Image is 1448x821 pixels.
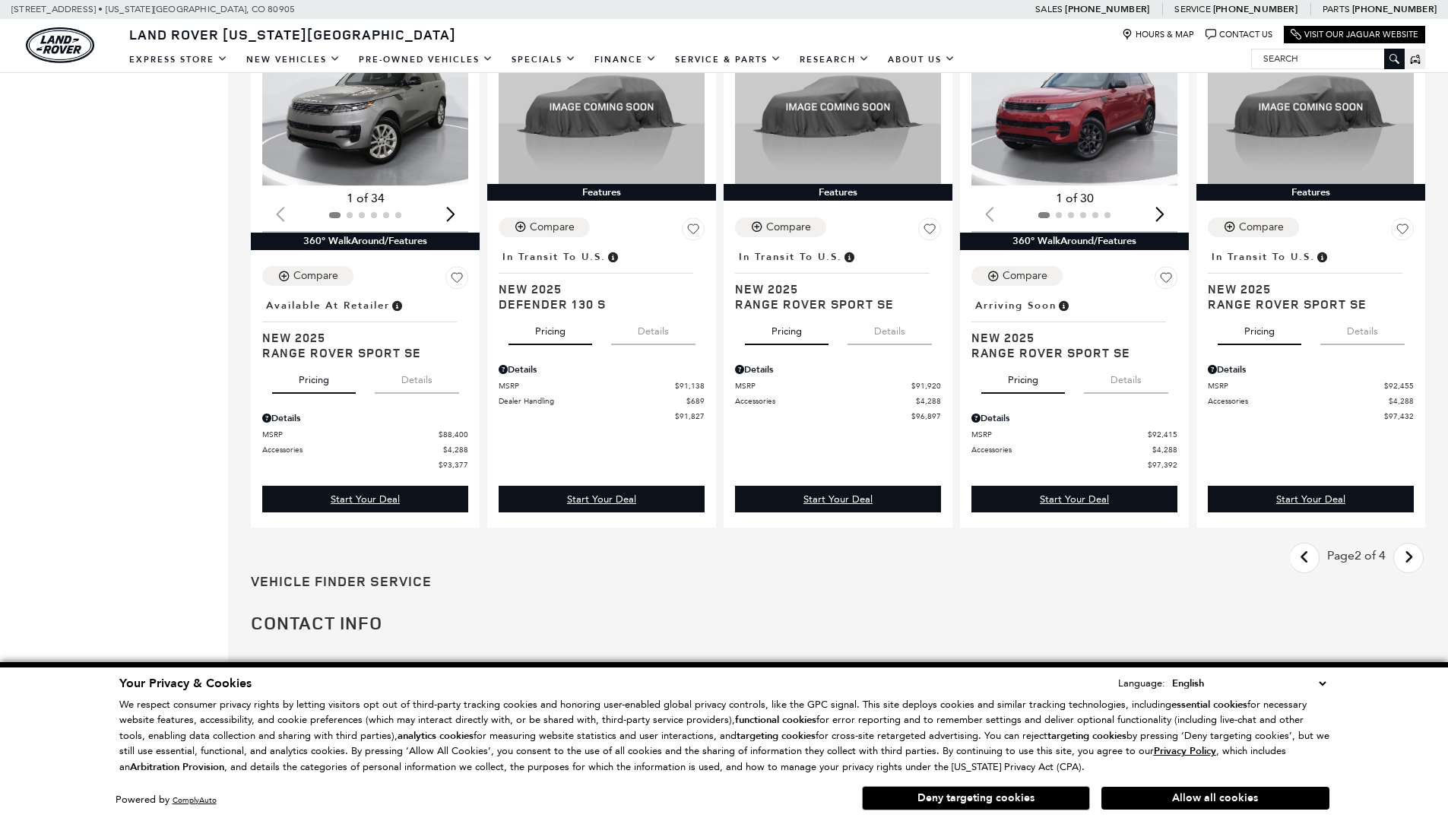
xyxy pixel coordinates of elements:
[499,281,693,296] span: New 2025
[735,486,941,512] div: undefined - Range Rover Sport SE
[1206,29,1272,40] a: Contact Us
[791,46,879,73] a: Research
[611,312,695,345] button: details tab
[1320,312,1405,345] button: details tab
[1252,49,1404,68] input: Search
[1208,217,1299,237] button: Compare Vehicle
[1208,395,1389,407] span: Accessories
[262,30,471,186] img: 2025 Land Rover Range Rover Sport SE 1
[119,697,1329,775] p: We respect consumer privacy rights by letting visitors opt out of third-party tracking cookies an...
[499,395,705,407] a: Dealer Handling $689
[911,410,941,422] span: $96,897
[262,30,471,186] div: 1 / 2
[130,760,224,774] strong: Arbitration Provision
[1154,744,1216,758] u: Privacy Policy
[745,312,829,345] button: pricing tab
[1101,787,1329,810] button: Allow all cookies
[1391,217,1414,246] button: Save Vehicle
[971,295,1177,360] a: Arriving SoonNew 2025Range Rover Sport SE
[735,296,930,312] span: Range Rover Sport SE
[1320,543,1393,573] div: Page 2 of 4
[862,786,1090,810] button: Deny targeting cookies
[1208,30,1414,184] img: 2025 Land Rover Range Rover Sport SE
[262,190,468,207] div: 1 of 34
[499,363,705,376] div: Pricing Details - Defender 130 S
[971,429,1148,440] span: MSRP
[443,444,468,455] span: $4,288
[735,380,941,391] a: MSRP $91,920
[971,486,1177,512] div: undefined - Range Rover Sport SE
[530,220,575,234] div: Compare
[739,249,842,265] span: In Transit to U.S.
[499,30,705,184] img: 2025 Land Rover Defender 130 S
[735,395,916,407] span: Accessories
[971,266,1063,286] button: Compare Vehicle
[11,4,295,14] a: [STREET_ADDRESS] • [US_STATE][GEOGRAPHIC_DATA], CO 80905
[971,345,1166,360] span: Range Rover Sport SE
[1118,678,1165,688] div: Language:
[262,486,468,512] a: Start Your Deal
[1047,729,1126,743] strong: targeting cookies
[1208,281,1402,296] span: New 2025
[1389,395,1414,407] span: $4,288
[120,46,965,73] nav: Main Navigation
[971,444,1177,455] a: Accessories $4,288
[735,281,930,296] span: New 2025
[735,246,941,312] a: In Transit to U.S.New 2025Range Rover Sport SE
[1155,266,1177,295] button: Save Vehicle
[1065,3,1149,15] a: [PHONE_NUMBER]
[1213,3,1297,15] a: [PHONE_NUMBER]
[1208,380,1414,391] a: MSRP $92,455
[675,380,705,391] span: $91,138
[1057,297,1070,314] span: Vehicle is preparing for delivery to the retailer. MSRP will be finalized when the vehicle arrive...
[848,312,932,345] button: details tab
[1218,312,1301,345] button: pricing tab
[499,296,693,312] span: Defender 130 S
[499,395,686,407] span: Dealer Handling
[119,675,252,692] span: Your Privacy & Cookies
[911,380,941,391] span: $91,920
[120,25,465,43] a: Land Rover [US_STATE][GEOGRAPHIC_DATA]
[971,444,1152,455] span: Accessories
[262,411,468,425] div: Pricing Details - Range Rover Sport SE
[272,360,356,394] button: pricing tab
[262,444,443,455] span: Accessories
[737,729,816,743] strong: targeting cookies
[251,573,1425,590] h3: Vehicle Finder Service
[509,312,592,345] button: pricing tab
[1084,360,1168,394] button: details tab
[1208,410,1414,422] a: $97,432
[26,27,94,63] a: land-rover
[735,713,816,727] strong: functional cookies
[1208,246,1414,312] a: In Transit to U.S.New 2025Range Rover Sport SE
[735,486,941,512] a: Start Your Deal
[1208,363,1414,376] div: Pricing Details - Range Rover Sport SE
[971,429,1177,440] a: MSRP $92,415
[1152,444,1177,455] span: $4,288
[1003,269,1047,283] div: Compare
[1291,29,1418,40] a: Visit Our Jaguar Website
[26,27,94,63] img: Land Rover
[842,249,856,265] span: Vehicle has shipped from factory of origin. Estimated time of delivery to Retailer is on average ...
[1149,197,1170,230] div: Next slide
[735,395,941,407] a: Accessories $4,288
[499,380,675,391] span: MSRP
[173,795,217,805] a: ComplyAuto
[735,30,941,184] img: 2025 Land Rover Range Rover Sport SE
[675,410,705,422] span: $91,827
[1384,380,1414,391] span: $92,455
[262,486,468,512] div: undefined - Range Rover Sport SE
[1148,429,1177,440] span: $92,415
[262,295,468,360] a: Available at RetailerNew 2025Range Rover Sport SE
[1154,745,1216,756] a: Privacy Policy
[1208,380,1384,391] span: MSRP
[1035,4,1063,14] span: Sales
[735,217,826,237] button: Compare Vehicle
[1174,4,1210,14] span: Service
[293,269,338,283] div: Compare
[1208,395,1414,407] a: Accessories $4,288
[981,360,1065,394] button: pricing tab
[971,330,1166,345] span: New 2025
[262,266,353,286] button: Compare Vehicle
[1148,459,1177,471] span: $97,392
